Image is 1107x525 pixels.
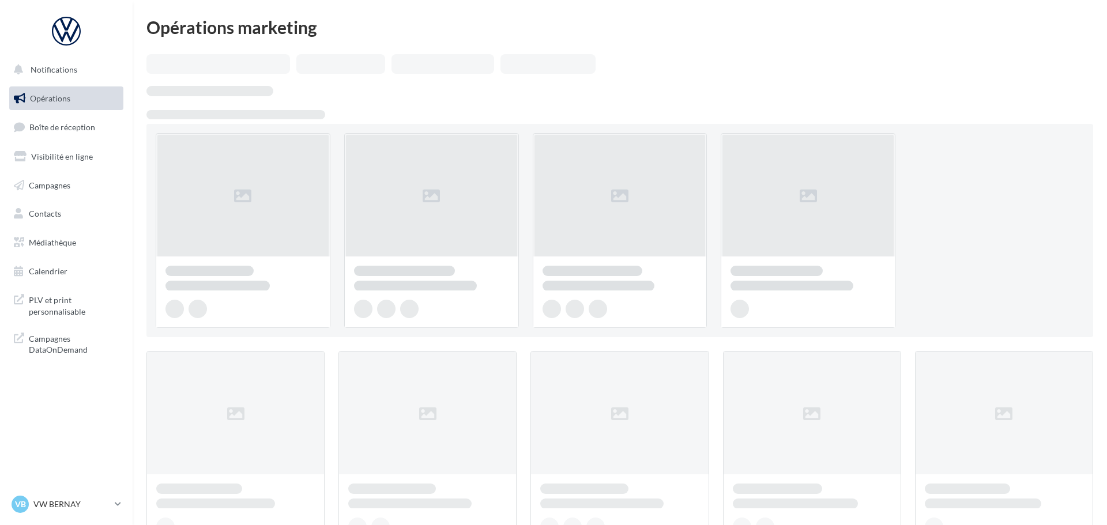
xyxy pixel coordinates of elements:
[29,266,67,276] span: Calendrier
[29,122,95,132] span: Boîte de réception
[7,58,121,82] button: Notifications
[31,152,93,161] span: Visibilité en ligne
[31,65,77,74] span: Notifications
[29,209,61,218] span: Contacts
[146,18,1093,36] div: Opérations marketing
[29,331,119,356] span: Campagnes DataOnDemand
[29,180,70,190] span: Campagnes
[29,237,76,247] span: Médiathèque
[7,326,126,360] a: Campagnes DataOnDemand
[7,173,126,198] a: Campagnes
[7,231,126,255] a: Médiathèque
[7,145,126,169] a: Visibilité en ligne
[7,202,126,226] a: Contacts
[9,493,123,515] a: VB VW BERNAY
[7,115,126,139] a: Boîte de réception
[7,288,126,322] a: PLV et print personnalisable
[30,93,70,103] span: Opérations
[7,86,126,111] a: Opérations
[29,292,119,317] span: PLV et print personnalisable
[15,498,26,510] span: VB
[33,498,110,510] p: VW BERNAY
[7,259,126,284] a: Calendrier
